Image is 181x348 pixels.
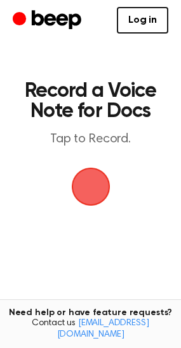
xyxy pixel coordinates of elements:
[117,7,168,34] a: Log in
[13,8,84,33] a: Beep
[23,132,158,147] p: Tap to Record.
[23,81,158,121] h1: Record a Voice Note for Docs
[57,319,149,339] a: [EMAIL_ADDRESS][DOMAIN_NAME]
[72,168,110,206] img: Beep Logo
[8,318,173,340] span: Contact us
